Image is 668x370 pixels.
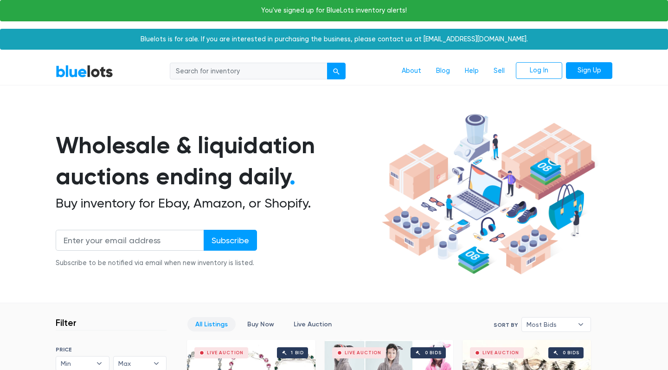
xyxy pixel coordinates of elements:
[379,110,598,279] img: hero-ee84e7d0318cb26816c560f6b4441b76977f77a177738b4e94f68c95b2b83dbb.png
[429,62,457,80] a: Blog
[563,351,579,355] div: 0 bids
[291,351,303,355] div: 1 bid
[494,321,518,329] label: Sort By
[516,62,562,79] a: Log In
[56,258,257,268] div: Subscribe to be notified via email when new inventory is listed.
[56,195,379,211] h2: Buy inventory for Ebay, Amazon, or Shopify.
[527,318,573,331] span: Most Bids
[486,62,512,80] a: Sell
[482,351,519,355] div: Live Auction
[345,351,381,355] div: Live Auction
[170,63,328,79] input: Search for inventory
[566,62,612,79] a: Sign Up
[56,317,77,328] h3: Filter
[56,130,379,192] h1: Wholesale & liquidation auctions ending daily
[56,230,204,251] input: Enter your email address
[394,62,429,80] a: About
[289,162,295,190] span: .
[286,317,340,331] a: Live Auction
[425,351,442,355] div: 0 bids
[207,351,244,355] div: Live Auction
[204,230,257,251] input: Subscribe
[187,317,236,331] a: All Listings
[239,317,282,331] a: Buy Now
[56,346,167,353] h6: PRICE
[457,62,486,80] a: Help
[571,318,591,331] b: ▾
[56,65,113,78] a: BlueLots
